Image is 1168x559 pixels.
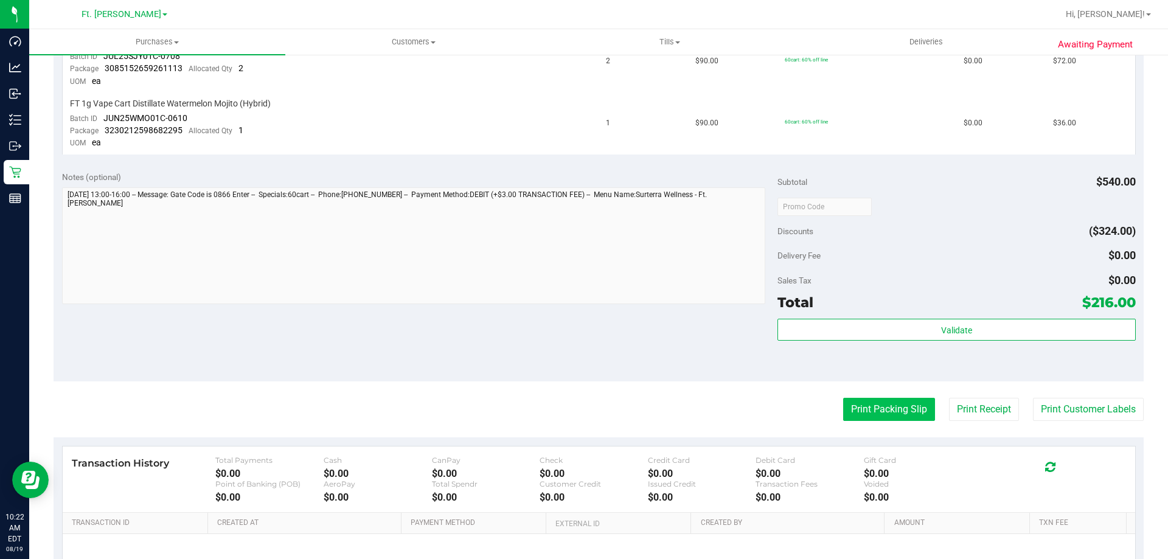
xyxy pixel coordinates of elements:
[1082,294,1136,311] span: $216.00
[648,456,756,465] div: Credit Card
[785,119,828,125] span: 60cart: 60% off line
[70,139,86,147] span: UOM
[864,456,972,465] div: Gift Card
[215,468,324,479] div: $0.00
[1108,249,1136,262] span: $0.00
[777,294,813,311] span: Total
[546,513,690,535] th: External ID
[1053,117,1076,129] span: $36.00
[189,64,232,73] span: Allocated Qty
[285,29,541,55] a: Customers
[215,479,324,488] div: Point of Banking (POB)
[215,456,324,465] div: Total Payments
[777,177,807,187] span: Subtotal
[9,166,21,178] inline-svg: Retail
[777,251,821,260] span: Delivery Fee
[238,125,243,135] span: 1
[964,55,982,67] span: $0.00
[29,29,285,55] a: Purchases
[1096,175,1136,188] span: $540.00
[777,220,813,242] span: Discounts
[606,55,610,67] span: 2
[541,29,798,55] a: Tills
[9,61,21,74] inline-svg: Analytics
[1033,398,1144,421] button: Print Customer Labels
[189,127,232,135] span: Allocated Qty
[9,114,21,126] inline-svg: Inventory
[798,29,1054,55] a: Deliveries
[964,117,982,129] span: $0.00
[105,63,182,73] span: 3085152659261113
[72,518,203,528] a: Transaction ID
[324,491,432,503] div: $0.00
[92,76,101,86] span: ea
[432,468,540,479] div: $0.00
[432,491,540,503] div: $0.00
[695,117,718,129] span: $90.00
[432,479,540,488] div: Total Spendr
[540,456,648,465] div: Check
[238,63,243,73] span: 2
[105,125,182,135] span: 3230212598682295
[9,35,21,47] inline-svg: Dashboard
[70,114,97,123] span: Batch ID
[286,36,541,47] span: Customers
[324,479,432,488] div: AeroPay
[864,491,972,503] div: $0.00
[540,479,648,488] div: Customer Credit
[777,198,872,216] input: Promo Code
[432,456,540,465] div: CanPay
[215,491,324,503] div: $0.00
[29,36,285,47] span: Purchases
[542,36,797,47] span: Tills
[648,468,756,479] div: $0.00
[941,325,972,335] span: Validate
[70,77,86,86] span: UOM
[701,518,880,528] a: Created By
[70,98,271,109] span: FT 1g Vape Cart Distillate Watermelon Mojito (Hybrid)
[648,491,756,503] div: $0.00
[9,88,21,100] inline-svg: Inbound
[324,468,432,479] div: $0.00
[411,518,541,528] a: Payment Method
[1089,224,1136,237] span: ($324.00)
[70,127,99,135] span: Package
[5,512,24,544] p: 10:22 AM EDT
[1108,274,1136,286] span: $0.00
[777,276,812,285] span: Sales Tax
[1053,55,1076,67] span: $72.00
[540,468,648,479] div: $0.00
[82,9,161,19] span: Ft. [PERSON_NAME]
[92,137,101,147] span: ea
[103,51,180,61] span: JUL25SJY01C-0708
[864,468,972,479] div: $0.00
[1039,518,1121,528] a: Txn Fee
[777,319,1135,341] button: Validate
[756,456,864,465] div: Debit Card
[756,468,864,479] div: $0.00
[9,140,21,152] inline-svg: Outbound
[5,544,24,554] p: 08/19
[864,479,972,488] div: Voided
[606,117,610,129] span: 1
[9,192,21,204] inline-svg: Reports
[756,479,864,488] div: Transaction Fees
[12,462,49,498] iframe: Resource center
[62,172,121,182] span: Notes (optional)
[1066,9,1145,19] span: Hi, [PERSON_NAME]!
[540,491,648,503] div: $0.00
[785,57,828,63] span: 60cart: 60% off line
[949,398,1019,421] button: Print Receipt
[756,491,864,503] div: $0.00
[894,518,1025,528] a: Amount
[1058,38,1133,52] span: Awaiting Payment
[217,518,396,528] a: Created At
[843,398,935,421] button: Print Packing Slip
[324,456,432,465] div: Cash
[103,113,187,123] span: JUN25WMO01C-0610
[70,64,99,73] span: Package
[695,55,718,67] span: $90.00
[893,36,959,47] span: Deliveries
[70,52,97,61] span: Batch ID
[648,479,756,488] div: Issued Credit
